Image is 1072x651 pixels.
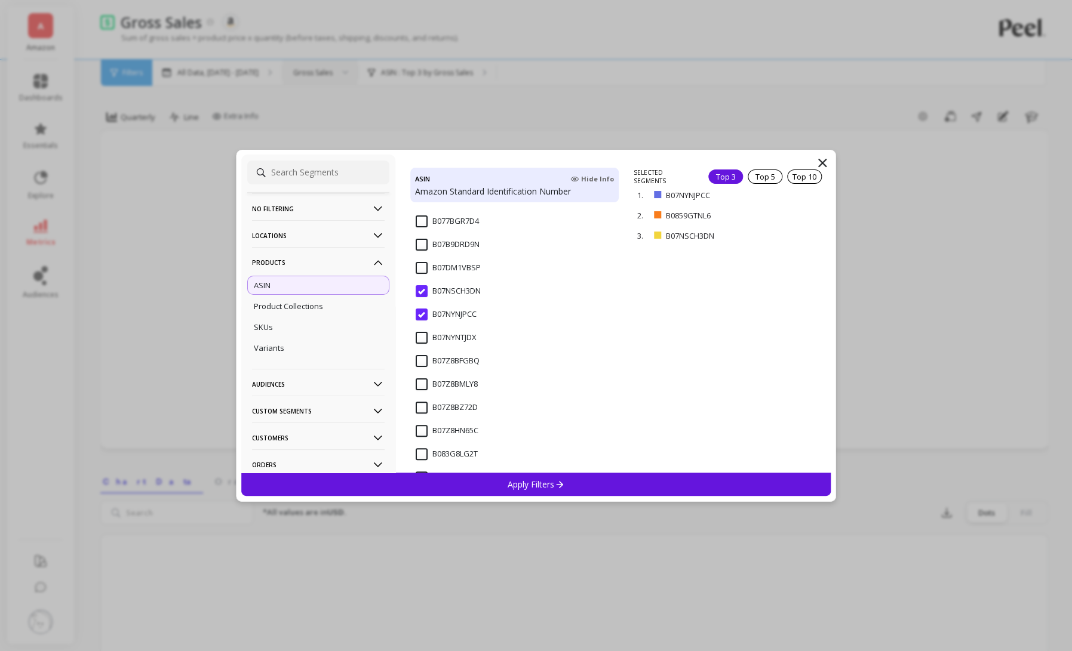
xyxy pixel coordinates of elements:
[252,369,385,399] p: Audiences
[252,193,385,224] p: No filtering
[666,190,767,200] p: B07NYNJPCC
[634,168,694,185] p: SELECTED SEGMENTS
[252,220,385,251] p: Locations
[254,322,273,332] p: SKUs
[415,172,430,186] h4: ASIN
[787,169,822,184] div: Top 10
[508,479,564,490] p: Apply Filters
[570,174,614,184] span: Hide Info
[254,343,284,353] p: Variants
[748,169,782,184] div: Top 5
[637,190,649,200] p: 1.
[666,230,769,241] p: B07NSCH3DN
[254,301,323,311] p: Product Collections
[416,355,480,367] span: B07Z8BFGBQ
[637,230,649,241] p: 3.
[416,448,478,460] span: B083G8LG2T
[252,422,385,453] p: Customers
[416,285,481,297] span: B07NSCH3DN
[666,210,767,221] p: B0859GTNL6
[254,280,271,291] p: ASIN
[252,396,385,426] p: Custom Segments
[416,308,477,320] span: B07NYNJPCC
[637,210,649,221] p: 2.
[415,186,614,198] p: Amazon Standard Identification Number
[416,402,478,414] span: B07Z8BZ72D
[416,425,478,437] span: B07Z8HN65C
[416,378,478,390] span: B07Z8BMLY8
[416,239,480,251] span: B07B9DRD9N
[416,332,477,344] span: B07NYNTJDX
[416,262,481,274] span: B07DM1VBSP
[416,471,479,483] span: B084R9V9MR
[252,247,385,277] p: Products
[247,161,389,184] input: Search Segments
[252,449,385,480] p: Orders
[416,215,479,227] span: B077BGR7D4
[708,169,743,184] div: Top 3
